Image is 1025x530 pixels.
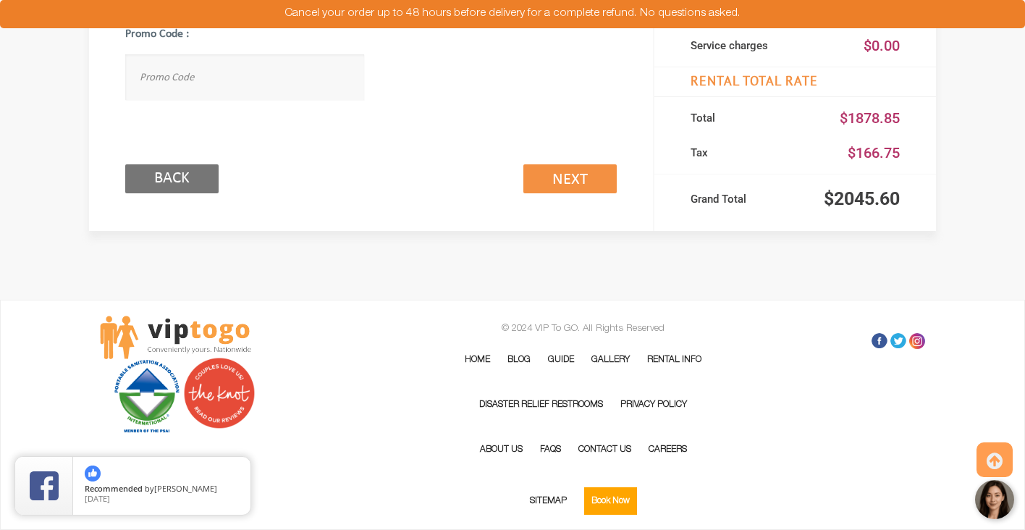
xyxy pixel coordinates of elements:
a: Book Now [577,473,644,529]
div: Tax [691,139,796,167]
div: $0.00 [796,32,900,59]
a: Privacy Policy [613,384,694,426]
a: Disaster Relief Restrooms [472,384,610,426]
img: thumbs up icon [85,466,101,481]
img: Couples love us! See our reviews on The Knot. [183,357,256,429]
a: Twitter [890,333,906,349]
iframe: Live Chat Button [964,469,1025,530]
a: About Us [473,429,530,471]
div: $1878.85 [796,104,900,132]
span: by [85,484,239,495]
a: FAQs [533,429,568,471]
img: Review Rating [30,471,59,500]
input: Promo Code [125,54,364,100]
a: Careers [641,429,694,471]
div: Service charges [691,32,796,59]
a: Contact Us [571,429,638,471]
h4: RENTAL Total RATE [654,67,936,97]
img: viptogo LogoVIPTOGO [100,316,251,359]
a: Sitemap [523,480,574,522]
span: [DATE] [85,493,110,504]
a: Next [523,164,617,193]
a: Home [457,339,497,381]
span: [PERSON_NAME] [154,483,217,494]
label: Promo Code : [125,26,364,51]
a: Insta [909,333,925,349]
a: Gallery [584,339,637,381]
div: $166.75 [796,139,900,167]
a: Rental Info [640,339,709,381]
img: PSAI Member Logo [111,357,183,434]
a: Blog [500,339,538,381]
span: Recommended [85,483,143,494]
input: Back [125,164,219,193]
a: Facebook [872,333,887,349]
div: Grand Total [691,185,796,213]
button: Book Now [584,487,637,515]
p: © 2024 VIP To GO. All Rights Reserved [371,319,795,339]
div: Total [691,104,796,132]
div: $2045.60 [796,185,900,213]
a: Guide [541,339,581,381]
